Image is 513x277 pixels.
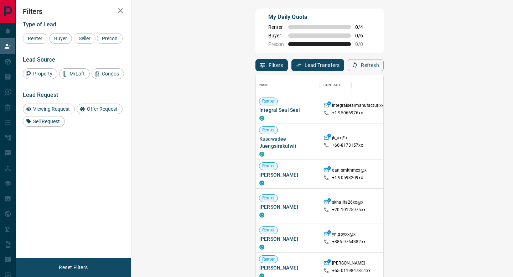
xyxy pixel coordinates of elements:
[348,59,384,71] button: Refresh
[259,152,264,157] div: condos.ca
[92,68,124,79] div: Condos
[259,195,278,201] span: Renter
[23,116,65,127] div: Sell Request
[268,33,284,38] span: Buyer
[31,71,55,77] span: Property
[332,110,363,116] p: +1- 95066976xx
[332,260,365,268] p: [PERSON_NAME]
[259,75,270,95] div: Name
[259,256,278,262] span: Renter
[23,56,55,63] span: Lead Source
[332,135,348,142] p: jk_xx@x
[259,98,278,104] span: Renter
[74,33,95,44] div: Seller
[99,71,121,77] span: Condos
[355,33,371,38] span: 0 / 6
[23,7,124,16] h2: Filters
[76,36,93,41] span: Seller
[268,24,284,30] span: Renter
[320,75,377,95] div: Contact
[259,235,316,242] span: [PERSON_NAME]
[332,142,363,148] p: +66- 8173157xx
[77,104,123,114] div: Offer Request
[268,13,371,21] p: My Daily Quota
[355,24,371,30] span: 0 / 4
[23,104,75,114] div: Viewing Request
[23,92,58,98] span: Lead Request
[67,71,87,77] span: MrLoft
[332,199,363,207] p: skhalifa26xx@x
[255,59,288,71] button: Filters
[23,33,47,44] div: Renter
[59,68,90,79] div: MrLoft
[259,181,264,185] div: condos.ca
[332,207,366,213] p: +20- 10125975xx
[323,75,341,95] div: Contact
[259,106,316,114] span: Integral Seal Seal
[259,116,264,121] div: condos.ca
[332,239,366,245] p: +886- 9764382xx
[84,106,120,112] span: Offer Request
[259,203,316,210] span: [PERSON_NAME]
[31,119,62,124] span: Sell Request
[259,264,316,271] span: [PERSON_NAME]
[52,36,69,41] span: Buyer
[259,127,278,133] span: Renter
[23,68,57,79] div: Property
[49,33,72,44] div: Buyer
[332,268,370,274] p: +55- 0119847361xx
[332,167,367,175] p: danismithmxx@x
[259,227,278,233] span: Renter
[332,175,363,181] p: +1- 90593209xx
[355,41,371,47] span: 0 / 0
[54,261,92,273] button: Reset Filters
[256,75,320,95] div: Name
[332,103,390,110] p: integralsealmanufacturixx@x
[259,171,316,178] span: [PERSON_NAME]
[332,231,356,239] p: yn.goyxx@x
[31,106,72,112] span: Viewing Request
[291,59,344,71] button: Lead Transfers
[259,163,278,169] span: Renter
[259,213,264,218] div: condos.ca
[259,245,264,250] div: condos.ca
[97,33,123,44] div: Precon
[25,36,45,41] span: Renter
[259,135,316,150] span: Kusawadee Juengsirakulwit
[99,36,120,41] span: Precon
[23,21,56,28] span: Type of Lead
[268,41,284,47] span: Precon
